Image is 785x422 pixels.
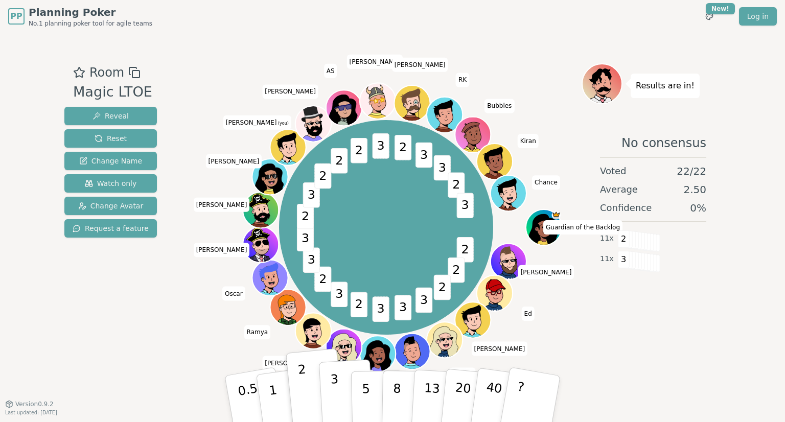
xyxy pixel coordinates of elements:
span: Change Avatar [78,201,144,211]
button: Request a feature [64,219,157,238]
span: Click to change your name [223,115,291,130]
span: 2 [618,230,630,248]
span: Click to change your name [222,287,245,301]
p: 2 [297,362,311,418]
button: Watch only [64,174,157,193]
span: Click to change your name [244,325,271,339]
span: Planning Poker [29,5,152,19]
span: Click to change your name [324,64,337,78]
span: Click to change your name [543,220,622,235]
span: Click to change your name [206,154,262,169]
span: 3 [372,296,389,322]
span: 3 [618,251,630,268]
span: Click to change your name [518,265,574,279]
span: Click to change your name [194,198,250,212]
span: Click to change your name [262,356,318,370]
span: Click to change your name [522,307,535,321]
span: 22 / 22 [677,164,706,178]
span: No consensus [621,135,706,151]
button: Click to change your avatar [271,130,305,164]
div: Magic LTOE [73,82,152,103]
div: New! [706,3,735,14]
span: 3 [372,133,389,159]
span: Click to change your name [472,342,528,356]
span: Room [89,63,124,82]
span: 3 [303,182,319,207]
span: 3 [395,295,411,320]
span: No.1 planning poker tool for agile teams [29,19,152,28]
span: Reset [95,133,127,144]
span: 3 [456,193,473,218]
span: Click to change your name [518,134,539,148]
span: 11 x [600,253,614,265]
span: 2 [314,266,331,292]
span: Click to change your name [392,58,448,72]
span: PP [10,10,22,22]
span: Click to change your name [194,243,250,257]
span: 2 [395,135,411,160]
span: Click to change your name [347,55,403,69]
span: Guardian of the Backlog is the host [551,210,561,220]
span: Change Name [79,156,142,166]
span: Click to change your name [456,73,469,87]
span: 2 [350,137,367,163]
span: 2 [456,237,473,262]
span: 3 [415,142,432,168]
span: Version 0.9.2 [15,400,54,408]
span: 3 [331,282,348,307]
span: Request a feature [73,223,149,233]
button: Reset [64,129,157,148]
span: (you) [276,121,289,126]
button: Version0.9.2 [5,400,54,408]
span: 2 [448,257,465,282]
span: 2 [296,203,313,229]
span: 3 [415,287,432,313]
button: Add as favourite [73,63,85,82]
p: Results are in! [636,79,695,93]
button: Change Name [64,152,157,170]
span: Average [600,182,638,197]
span: Last updated: [DATE] [5,410,57,415]
span: 11 x [600,233,614,244]
span: 2.50 [683,182,706,197]
span: Click to change your name [484,99,514,113]
a: PPPlanning PokerNo.1 planning poker tool for agile teams [8,5,152,28]
button: Reveal [64,107,157,125]
span: 2 [331,148,348,173]
span: Reveal [93,111,129,121]
span: 3 [303,247,319,273]
span: 2 [314,163,331,189]
span: Voted [600,164,627,178]
a: Log in [739,7,777,26]
span: Click to change your name [532,175,560,190]
span: 3 [433,155,450,180]
span: 2 [350,292,367,317]
span: 2 [433,274,450,300]
span: 0 % [690,201,706,215]
span: 2 [448,172,465,198]
span: 3 [296,226,313,251]
span: Click to change your name [262,84,318,99]
span: Click to change your name [449,368,475,382]
span: Confidence [600,201,652,215]
span: Watch only [85,178,137,189]
button: Change Avatar [64,197,157,215]
button: New! [700,7,719,26]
